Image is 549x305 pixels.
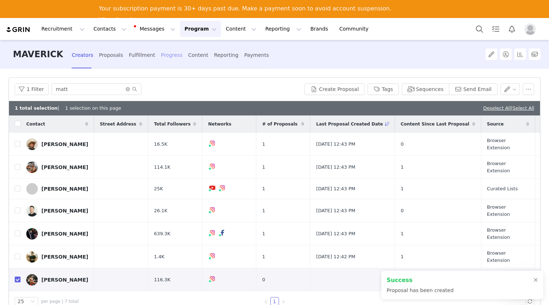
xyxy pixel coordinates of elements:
[37,21,89,37] button: Recruitment
[210,230,215,236] img: instagram.svg
[520,23,543,35] button: Profile
[401,207,404,214] span: 0
[6,26,31,33] img: grin logo
[487,204,529,218] span: Browser Extension
[41,186,88,192] div: [PERSON_NAME]
[387,276,454,284] h2: Success
[99,5,392,12] div: Your subscription payment is 30+ days past due. Make a payment soon to avoid account suspension.
[26,228,38,240] img: 9d87a927-a1de-4eec-8b87-326aed8af791.jpg
[180,21,221,37] button: Program
[132,87,137,92] i: icon: search
[210,207,215,213] img: instagram.svg
[220,185,225,191] img: instagram.svg
[99,46,123,65] div: Proposals
[26,138,88,150] a: [PERSON_NAME]
[154,141,167,148] span: 16.5K
[335,21,376,37] a: Community
[26,228,88,240] a: [PERSON_NAME]
[161,46,183,65] div: Progress
[41,254,88,260] div: [PERSON_NAME]
[13,40,63,69] h3: MAVERICK
[262,276,265,283] span: 0
[487,137,529,151] span: Browser Extension
[264,300,268,304] i: icon: left
[15,83,49,95] button: 1 Filter
[41,208,88,214] div: [PERSON_NAME]
[154,207,167,214] span: 26.1K
[316,253,355,260] span: [DATE] 12:42 PM
[210,253,215,259] img: instagram.svg
[401,230,404,237] span: 1
[208,121,231,127] span: Networks
[126,87,130,91] i: icon: close-circle
[488,21,504,37] a: Tasks
[26,251,88,263] a: [PERSON_NAME]
[262,207,265,214] span: 1
[154,276,171,283] span: 116.3K
[504,21,520,37] button: Notifications
[26,251,38,263] img: 099c20f0-c4e1-4c4b-9380-b09f73433565.jpg
[26,121,45,127] span: Contact
[99,17,143,24] a: View Invoices
[262,230,265,237] span: 1
[154,185,163,192] span: 25K
[26,138,38,150] img: d99c3de2-81fe-469e-ae35-8e7899c8433c.jpg
[244,46,269,65] div: Payments
[41,164,88,170] div: [PERSON_NAME]
[262,253,265,260] span: 1
[487,250,529,264] span: Browser Extension
[387,287,454,294] p: Proposal has been created
[129,46,155,65] div: Fulfillment
[316,141,355,148] span: [DATE] 12:43 PM
[26,161,38,173] img: e02969ab-97ea-4f95-bfb1-27676def0aef.jpg
[487,227,529,241] span: Browser Extension
[26,161,88,173] a: [PERSON_NAME]
[15,105,121,112] div: | 1 selection on this page
[221,21,261,37] button: Content
[401,253,404,260] span: 1
[26,274,38,286] img: ab261b75-b408-42a1-b214-4bd94d282579.jpg
[31,299,35,304] i: icon: down
[487,121,504,127] span: Source
[449,83,498,95] button: Send Email
[214,46,238,65] div: Reporting
[525,23,536,35] img: placeholder-profile.jpg
[472,21,487,37] button: Search
[261,21,306,37] button: Reporting
[262,121,297,127] span: # of Proposals
[72,46,93,65] div: Creators
[41,141,88,147] div: [PERSON_NAME]
[368,83,399,95] button: Tags
[305,83,364,95] button: Create Proposal
[487,185,518,192] span: Curated Lists
[316,207,355,214] span: [DATE] 12:43 PM
[402,83,449,95] button: Sequences
[487,160,529,174] span: Browser Extension
[210,276,215,282] img: instagram.svg
[89,21,131,37] button: Contacts
[316,185,355,192] span: [DATE] 12:43 PM
[26,205,88,217] a: [PERSON_NAME]
[26,274,88,286] a: [PERSON_NAME]
[262,141,265,148] span: 1
[401,185,404,192] span: 1
[26,183,88,195] a: [PERSON_NAME]
[26,205,38,217] img: a38d481a-a3a7-4156-8127-96511794fe01.jpg
[513,105,534,111] a: Select All
[131,21,180,37] button: Messages
[154,164,171,171] span: 114.1K
[401,121,469,127] span: Content Since Last Proposal
[100,121,136,127] span: Street Address
[316,121,383,127] span: Last Proposal Created Date
[262,185,265,192] span: 1
[15,105,58,111] b: 1 total selection
[281,300,285,304] i: icon: right
[262,164,265,171] span: 1
[41,231,88,237] div: [PERSON_NAME]
[51,83,141,95] input: Search...
[154,121,191,127] span: Total Followers
[41,277,88,283] div: [PERSON_NAME]
[210,163,215,169] img: instagram.svg
[483,105,511,111] a: Deselect All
